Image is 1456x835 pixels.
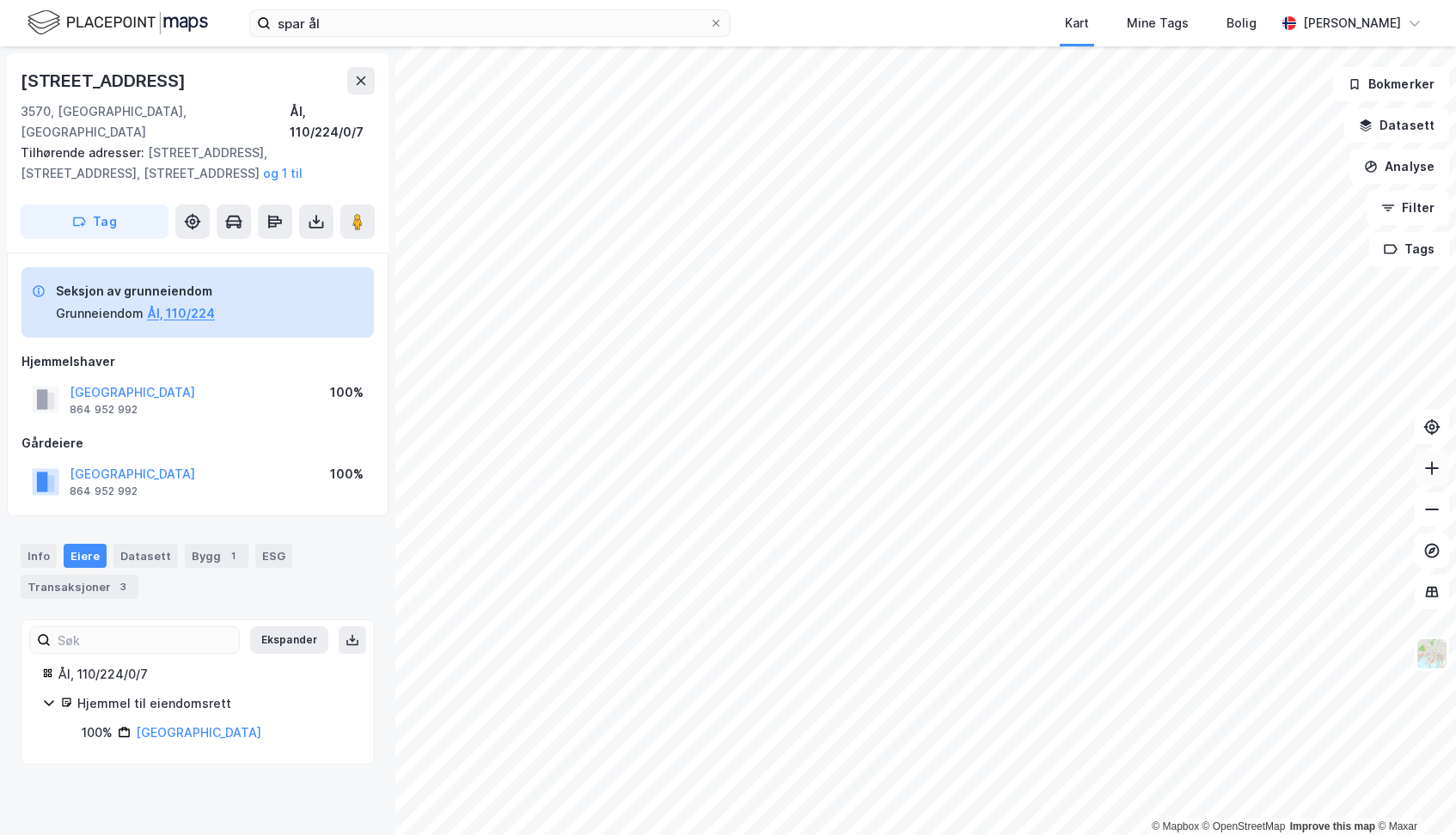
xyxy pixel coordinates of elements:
[136,725,261,740] a: [GEOGRAPHIC_DATA]
[70,485,138,498] div: 864 952 992
[271,10,709,36] input: Søk på adresse, matrikkel, gårdeiere, leietakere eller personer
[1370,753,1456,835] iframe: Chat Widget
[21,204,168,239] button: Tag
[21,433,374,454] div: Gårdeiere
[82,722,113,743] div: 100%
[64,544,107,568] div: Eiere
[70,403,138,417] div: 864 952 992
[21,575,138,599] div: Transaksjoner
[250,626,328,654] button: Ekspander
[1370,753,1456,835] div: Kontrollprogram for chat
[330,464,364,485] div: 100%
[147,303,215,324] button: Ål, 110/224
[58,664,353,685] div: Ål, 110/224/0/7
[1202,820,1286,832] a: OpenStreetMap
[1333,67,1449,101] button: Bokmerker
[224,547,242,564] div: 1
[1367,191,1449,225] button: Filter
[21,143,361,184] div: [STREET_ADDRESS], [STREET_ADDRESS], [STREET_ADDRESS]
[1227,13,1257,34] div: Bolig
[56,303,144,324] div: Grunneiendom
[1369,232,1449,266] button: Tags
[290,101,375,143] div: Ål, 110/224/0/7
[21,544,57,568] div: Info
[56,281,215,302] div: Seksjon av grunneiendom
[1290,820,1375,832] a: Improve this map
[1344,108,1449,143] button: Datasett
[1152,820,1199,832] a: Mapbox
[330,382,364,403] div: 100%
[114,578,132,595] div: 3
[21,67,189,94] div: [STREET_ADDRESS]
[21,145,148,160] span: Tilhørende adresser:
[28,8,208,38] img: logo.f888ab2527a4732fd821a326f86c7f29.svg
[21,101,290,143] div: 3570, [GEOGRAPHIC_DATA], [GEOGRAPHIC_DATA]
[77,693,353,714] div: Hjemmel til eiendomsrett
[1303,13,1401,34] div: [PERSON_NAME]
[113,544,178,568] div: Datasett
[1127,13,1189,34] div: Mine Tags
[51,627,239,653] input: Søk
[1416,637,1448,670] img: Z
[1349,149,1449,184] button: Analyse
[255,544,292,568] div: ESG
[185,544,248,568] div: Bygg
[21,351,374,372] div: Hjemmelshaver
[1065,13,1089,34] div: Kart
